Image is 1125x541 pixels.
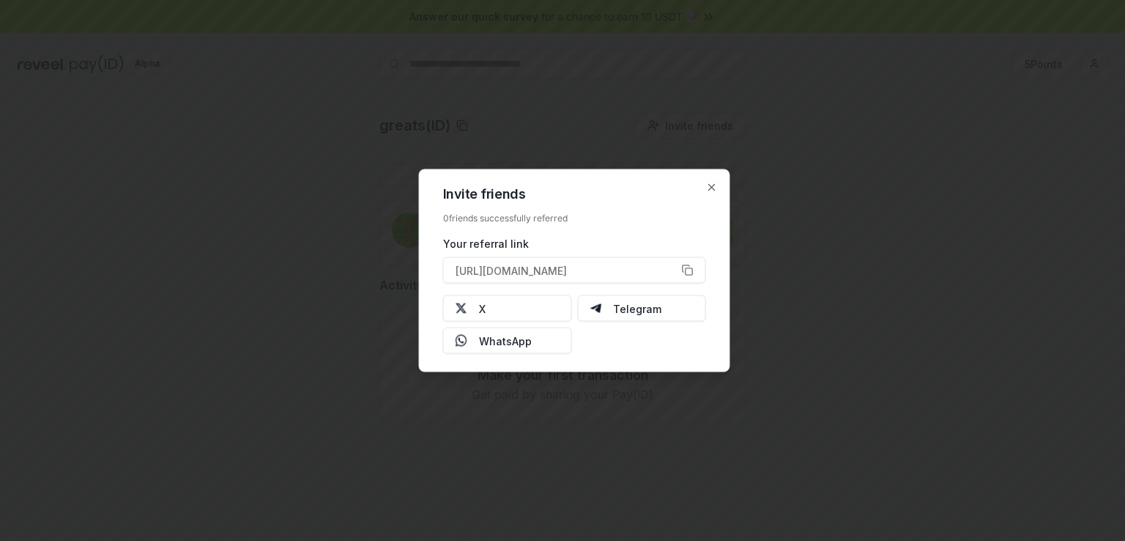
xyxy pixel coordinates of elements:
[456,335,467,347] img: Whatsapp
[443,257,706,284] button: [URL][DOMAIN_NAME]
[443,328,572,354] button: WhatsApp
[577,295,706,322] button: Telegram
[456,262,567,278] span: [URL][DOMAIN_NAME]
[443,213,706,224] div: 0 friends successfully referred
[443,188,706,201] h2: Invite friends
[443,236,706,251] div: Your referral link
[590,303,601,314] img: Telegram
[443,295,572,322] button: X
[456,303,467,314] img: X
